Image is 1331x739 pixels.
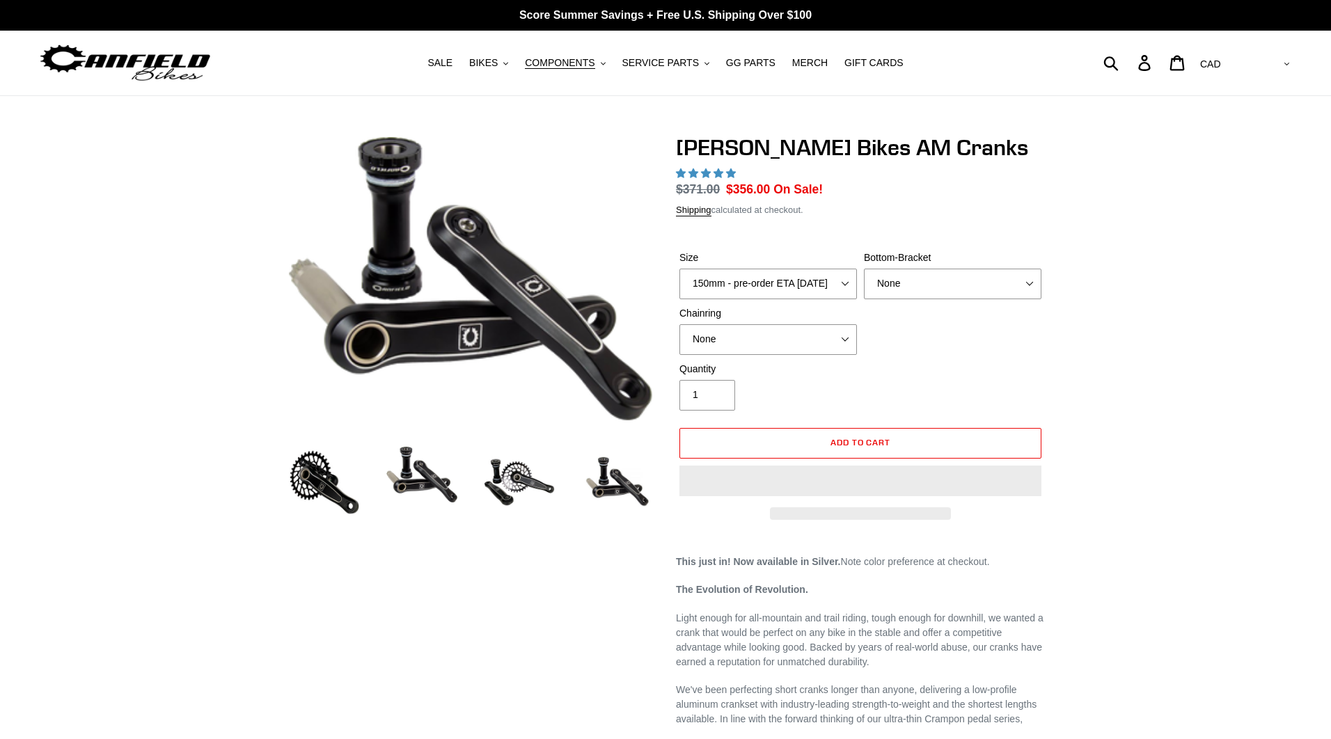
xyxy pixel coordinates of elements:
[427,57,452,69] span: SALE
[679,251,857,265] label: Size
[462,54,515,72] button: BIKES
[679,428,1041,459] button: Add to cart
[726,182,770,196] span: $356.00
[676,203,1045,217] div: calculated at checkout.
[420,54,459,72] a: SALE
[676,182,720,196] s: $371.00
[676,683,1045,726] p: We've been perfecting short cranks longer than anyone, delivering a low-profile aluminum crankset...
[676,168,739,179] span: 4.97 stars
[384,444,460,505] img: Load image into Gallery viewer, Canfield Cranks
[289,137,652,420] img: Canfield Cranks
[286,444,363,521] img: Load image into Gallery viewer, Canfield Bikes AM Cranks
[773,180,823,198] span: On Sale!
[676,611,1045,669] p: Light enough for all-mountain and trail riding, tough enough for downhill, we wanted a crank that...
[615,54,716,72] button: SERVICE PARTS
[469,57,498,69] span: BIKES
[38,41,212,85] img: Canfield Bikes
[679,362,857,376] label: Quantity
[676,134,1045,161] h1: [PERSON_NAME] Bikes AM Cranks
[830,437,891,447] span: Add to cart
[844,57,904,69] span: GIFT CARDS
[785,54,835,72] a: MERCH
[676,205,711,216] a: Shipping
[726,57,775,69] span: GG PARTS
[792,57,828,69] span: MERCH
[837,54,911,72] a: GIFT CARDS
[578,444,655,521] img: Load image into Gallery viewer, CANFIELD-AM_DH-CRANKS
[518,54,612,72] button: COMPONENTS
[1111,47,1147,78] input: Search
[679,306,857,321] label: Chainring
[525,57,594,69] span: COMPONENTS
[622,57,698,69] span: SERVICE PARTS
[676,556,841,567] strong: This just in! Now available in Silver.
[676,584,808,595] strong: The Evolution of Revolution.
[481,444,558,521] img: Load image into Gallery viewer, Canfield Bikes AM Cranks
[676,555,1045,569] p: Note color preference at checkout.
[864,251,1041,265] label: Bottom-Bracket
[719,54,782,72] a: GG PARTS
